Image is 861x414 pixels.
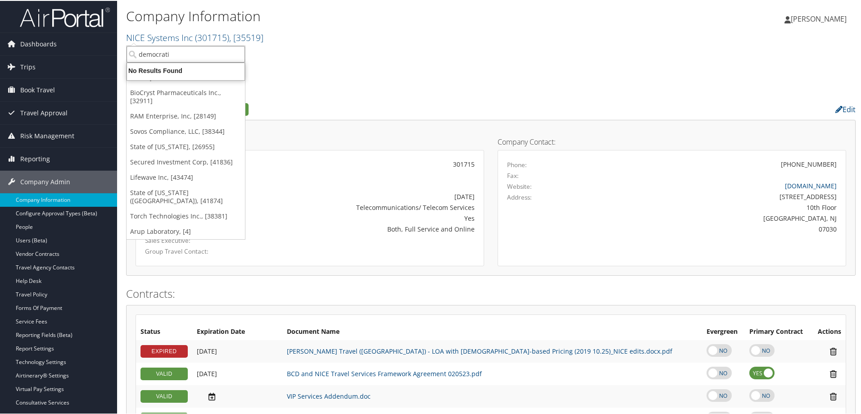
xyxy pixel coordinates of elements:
h4: Company Contact: [498,137,846,145]
span: [DATE] [197,369,217,377]
a: Torch Technologies Inc., [38381] [127,208,245,223]
span: Travel Approval [20,101,68,123]
div: No Results Found [122,66,250,74]
a: RAM Enterprise, Inc, [28149] [127,108,245,123]
i: Remove Contract [825,346,841,355]
div: Add/Edit Date [197,391,278,400]
span: Dashboards [20,32,57,55]
i: Remove Contract [825,369,841,378]
div: [STREET_ADDRESS] [593,191,837,200]
div: 301715 [259,159,475,168]
span: , [ 35519 ] [229,31,263,43]
div: Add/Edit Date [197,369,278,377]
i: Remove Contract [825,391,841,400]
a: VIP Services Addendum.doc [287,391,371,400]
a: NICE Systems Inc [126,31,263,43]
div: 07030 [593,223,837,233]
img: airportal-logo.png [20,6,110,27]
h1: Company Information [126,6,612,25]
label: Address: [507,192,532,201]
a: BioCryst Pharmaceuticals Inc., [32911] [127,84,245,108]
span: [PERSON_NAME] [791,13,847,23]
a: Sovos Compliance, LLC, [38344] [127,123,245,138]
span: Company Admin [20,170,70,192]
th: Status [136,323,192,339]
a: State of [US_STATE] ([GEOGRAPHIC_DATA]), [41874] [127,184,245,208]
div: Telecommunications/ Telecom Services [259,202,475,211]
label: Fax: [507,170,519,179]
div: EXPIRED [140,344,188,357]
label: Sales Executive: [145,235,246,244]
h2: Contracts: [126,285,856,300]
a: [PERSON_NAME] [784,5,856,32]
th: Document Name [282,323,702,339]
span: Risk Management [20,124,74,146]
div: 10th Floor [593,202,837,211]
th: Actions [811,323,846,339]
th: Expiration Date [192,323,282,339]
div: [DATE] [259,191,475,200]
a: [DOMAIN_NAME] [785,181,837,189]
div: VALID [140,389,188,402]
a: BCD and NICE Travel Services Framework Agreement 020523.pdf [287,369,482,377]
a: Arup Laboratory, [4] [127,223,245,238]
div: Yes [259,213,475,222]
a: State of [US_STATE], [26955] [127,138,245,154]
label: Phone: [507,159,527,168]
a: Lifewave Inc, [43474] [127,169,245,184]
span: Book Travel [20,78,55,100]
span: Reporting [20,147,50,169]
th: Evergreen [702,323,745,339]
h2: Company Profile: [126,100,608,116]
span: Trips [20,55,36,77]
span: ( 301715 ) [195,31,229,43]
input: Search Accounts [127,45,245,62]
label: Website: [507,181,532,190]
div: VALID [140,367,188,379]
div: [PHONE_NUMBER] [781,159,837,168]
a: [PERSON_NAME] Travel ([GEOGRAPHIC_DATA]) - LOA with [DEMOGRAPHIC_DATA]-based Pricing (2019 10.25)... [287,346,672,355]
span: [DATE] [197,346,217,355]
a: Edit [835,104,856,114]
div: [GEOGRAPHIC_DATA], NJ [593,213,837,222]
label: Group Travel Contact: [145,246,246,255]
h4: Account Details: [136,137,484,145]
div: Both, Full Service and Online [259,223,475,233]
div: Add/Edit Date [197,346,278,355]
th: Primary Contract [745,323,811,339]
a: Secured Investment Corp, [41836] [127,154,245,169]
